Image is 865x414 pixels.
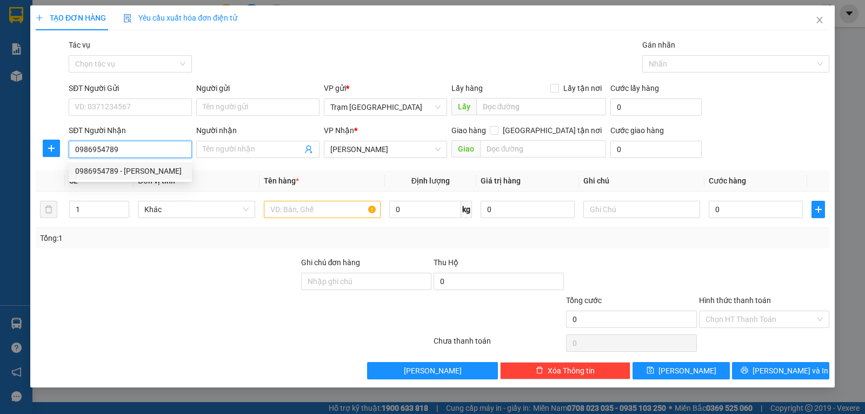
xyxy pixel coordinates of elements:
[610,84,659,93] label: Cước lấy hàng
[411,176,450,185] span: Định lượng
[5,5,43,43] img: logo.jpg
[264,176,299,185] span: Tên hàng
[123,14,132,23] img: icon
[196,82,320,94] div: Người gửi
[610,141,702,158] input: Cước giao hàng
[566,296,602,305] span: Tổng cước
[432,335,565,354] div: Chưa thanh toán
[330,141,441,157] span: Phan Thiết
[5,46,75,82] li: VP Trạm [GEOGRAPHIC_DATA]
[536,366,543,375] span: delete
[451,140,480,157] span: Giao
[451,126,486,135] span: Giao hàng
[583,201,700,218] input: Ghi Chú
[480,140,607,157] input: Dọc đường
[461,201,472,218] span: kg
[40,201,57,218] button: delete
[658,365,716,377] span: [PERSON_NAME]
[144,201,248,218] span: Khác
[196,124,320,136] div: Người nhận
[330,99,441,115] span: Trạm Sài Gòn
[579,170,704,192] th: Ghi chú
[324,126,354,135] span: VP Nhận
[451,98,476,115] span: Lấy
[5,5,157,26] li: Trung Nga
[451,84,483,93] span: Lấy hàng
[633,362,730,379] button: save[PERSON_NAME]
[36,14,106,22] span: TẠO ĐƠN HÀNG
[498,124,606,136] span: [GEOGRAPHIC_DATA] tận nơi
[481,176,521,185] span: Giá trị hàng
[43,144,59,153] span: plus
[301,273,431,290] input: Ghi chú đơn hàng
[699,296,771,305] label: Hình thức thanh toán
[559,82,606,94] span: Lấy tận nơi
[123,14,237,22] span: Yêu cầu xuất hóa đơn điện tử
[434,258,458,267] span: Thu Hộ
[812,205,824,214] span: plus
[753,365,828,377] span: [PERSON_NAME] và In
[301,258,361,267] label: Ghi chú đơn hàng
[476,98,607,115] input: Dọc đường
[36,14,43,22] span: plus
[642,41,675,49] label: Gán nhãn
[548,365,595,377] span: Xóa Thông tin
[804,5,835,36] button: Close
[43,140,60,157] button: plus
[75,165,185,177] div: 0986954789 - [PERSON_NAME]
[815,16,824,24] span: close
[500,362,630,379] button: deleteXóa Thông tin
[741,366,748,375] span: printer
[610,98,702,116] input: Cước lấy hàng
[69,124,192,136] div: SĐT Người Nhận
[75,60,141,92] b: T1 [PERSON_NAME], P Phú Thuỷ
[69,82,192,94] div: SĐT Người Gửi
[647,366,654,375] span: save
[404,365,462,377] span: [PERSON_NAME]
[264,201,381,218] input: VD: Bàn, Ghế
[75,46,144,58] li: VP [PERSON_NAME]
[811,201,825,218] button: plus
[304,145,313,154] span: user-add
[732,362,829,379] button: printer[PERSON_NAME] và In
[324,82,447,94] div: VP gửi
[69,162,192,180] div: 0986954789 - chi phan
[481,201,575,218] input: 0
[40,232,335,244] div: Tổng: 1
[75,60,82,68] span: environment
[367,362,497,379] button: [PERSON_NAME]
[610,126,664,135] label: Cước giao hàng
[709,176,746,185] span: Cước hàng
[69,41,90,49] label: Tác vụ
